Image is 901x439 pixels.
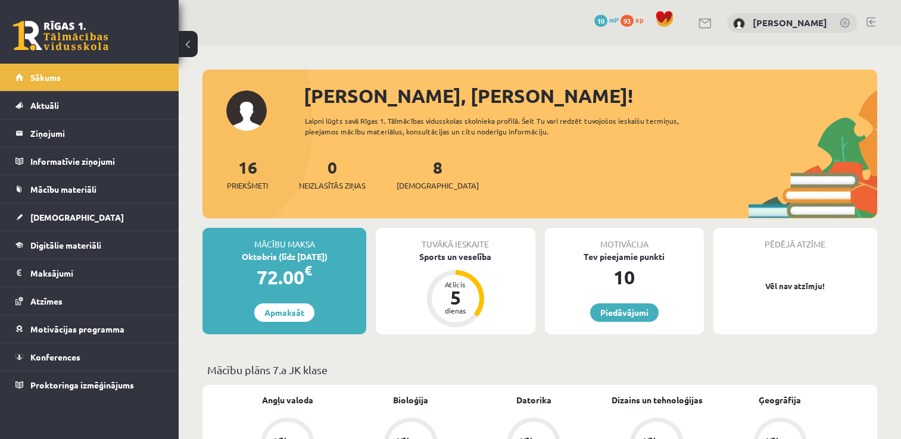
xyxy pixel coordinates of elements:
span: 10 [594,15,607,27]
span: Konferences [30,352,80,362]
div: 10 [545,263,704,291]
div: Tuvākā ieskaite [376,228,535,250]
span: Priekšmeti [227,180,268,192]
a: Atzīmes [15,287,164,315]
span: € [304,262,312,279]
div: [PERSON_NAME], [PERSON_NAME]! [304,81,877,110]
div: Oktobris (līdz [DATE]) [202,250,366,263]
div: Motivācija [545,228,704,250]
span: [DEMOGRAPHIC_DATA] [397,180,479,192]
div: Sports un veselība [376,250,535,263]
span: Digitālie materiāli [30,240,101,250]
span: 93 [621,15,634,27]
a: 8[DEMOGRAPHIC_DATA] [397,156,479,192]
a: Maksājumi [15,259,164,287]
a: Apmaksāt [254,303,314,322]
span: Atzīmes [30,296,63,306]
a: Rīgas 1. Tālmācības vidusskola [13,21,108,51]
div: 72.00 [202,263,366,291]
span: xp [635,15,643,24]
a: 0Neizlasītās ziņas [299,156,366,192]
span: Mācību materiāli [30,184,96,195]
a: Motivācijas programma [15,315,164,343]
a: 16Priekšmeti [227,156,268,192]
a: Informatīvie ziņojumi [15,148,164,175]
div: Mācību maksa [202,228,366,250]
a: Proktoringa izmēģinājums [15,371,164,399]
a: Angļu valoda [262,394,313,406]
span: mP [609,15,619,24]
a: Ziņojumi [15,120,164,147]
div: dienas [438,307,473,314]
a: Dizains un tehnoloģijas [612,394,703,406]
legend: Informatīvie ziņojumi [30,148,164,175]
a: Ģeogrāfija [759,394,801,406]
a: 10 mP [594,15,619,24]
a: Digitālie materiāli [15,231,164,259]
a: Sports un veselība Atlicis 5 dienas [376,250,535,329]
div: 5 [438,288,473,307]
span: Proktoringa izmēģinājums [30,380,134,390]
a: [DEMOGRAPHIC_DATA] [15,203,164,231]
div: Atlicis [438,281,473,288]
a: Aktuāli [15,92,164,119]
a: [PERSON_NAME] [753,17,827,29]
span: Motivācijas programma [30,324,124,334]
a: Piedāvājumi [590,303,659,322]
a: Datorika [516,394,551,406]
legend: Ziņojumi [30,120,164,147]
span: [DEMOGRAPHIC_DATA] [30,212,124,222]
img: Paula Ozoliņa [733,18,745,30]
span: Aktuāli [30,100,59,111]
span: Neizlasītās ziņas [299,180,366,192]
legend: Maksājumi [30,259,164,287]
a: Bioloģija [393,394,428,406]
span: Sākums [30,72,61,83]
a: Konferences [15,343,164,371]
p: Vēl nav atzīmju! [719,280,871,292]
div: Pēdējā atzīme [713,228,877,250]
a: Sākums [15,64,164,91]
div: Laipni lūgts savā Rīgas 1. Tālmācības vidusskolas skolnieka profilā. Šeit Tu vari redzēt tuvojošo... [305,115,710,137]
a: 93 xp [621,15,649,24]
div: Tev pieejamie punkti [545,250,704,263]
a: Mācību materiāli [15,175,164,203]
p: Mācību plāns 7.a JK klase [207,362,872,378]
